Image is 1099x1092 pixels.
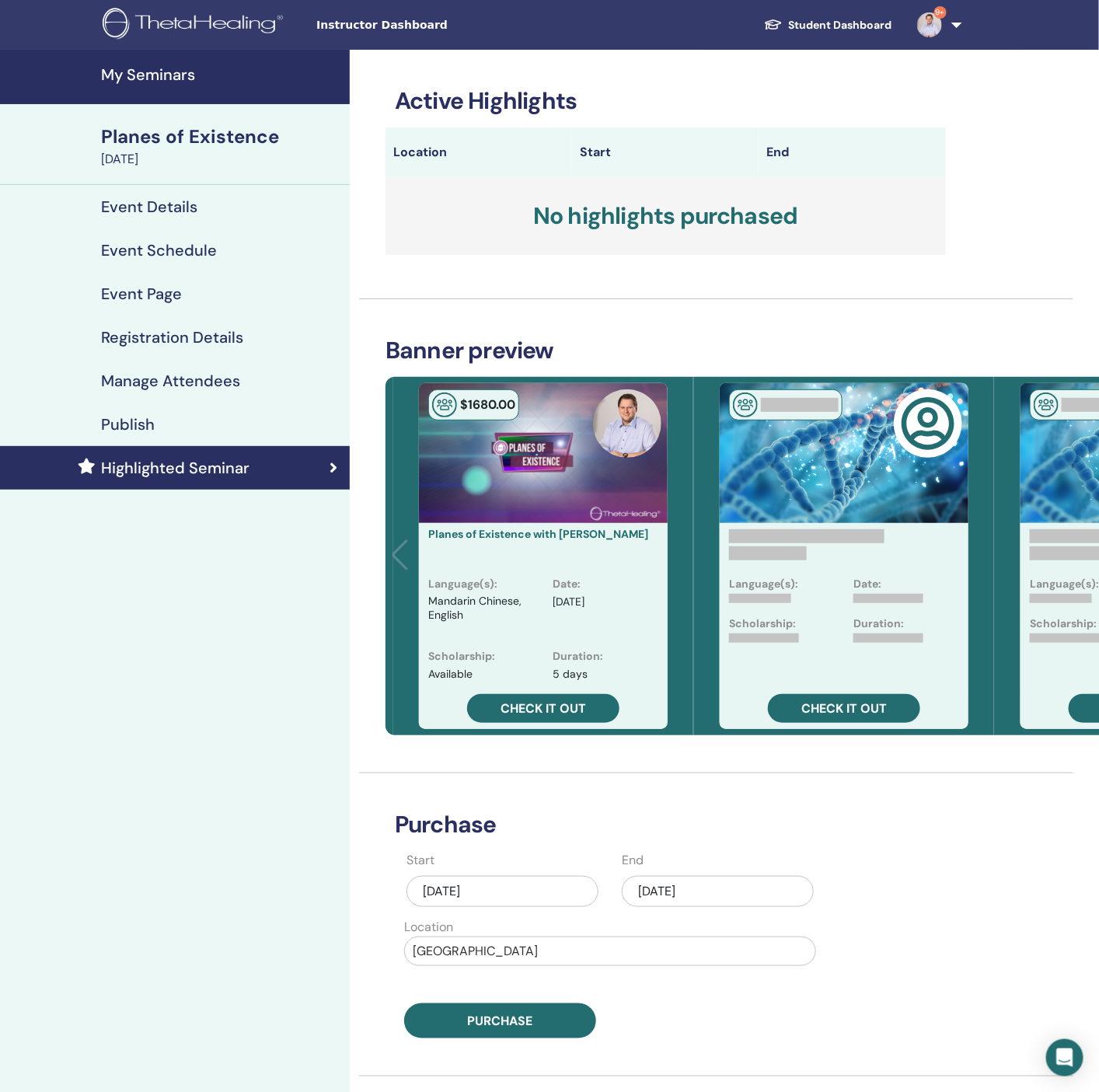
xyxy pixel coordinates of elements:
p: Date: [853,576,881,592]
p: Scholarship: [1030,616,1097,632]
span: Check it out [801,700,887,717]
div: Planes of Existence [101,124,340,150]
img: In-Person Seminar [733,392,758,417]
th: Start [572,127,759,177]
div: [DATE] [101,150,340,169]
label: Start [406,851,434,870]
p: Language(s): [729,576,798,592]
h3: Active Highlights [386,87,946,115]
h4: Highlighted Seminar [101,459,249,477]
span: 9+ [934,6,947,19]
h4: Event Page [101,284,182,303]
p: Mandarin Chinese, English [428,594,534,636]
img: graduation-cap-white.svg [764,18,783,31]
h4: Event Schedule [101,241,217,260]
span: Instructor Dashboard [316,17,549,33]
h3: No highlights purchased [386,177,946,255]
span: Check it out [501,700,586,717]
img: default.jpg [593,389,661,458]
p: Language(s) : [428,576,497,592]
img: logo.png [103,8,288,43]
div: [DATE] [406,876,598,907]
label: End [622,851,644,870]
h4: Registration Details [101,328,243,347]
p: Scholarship : [428,648,495,665]
span: $ 1680 .00 [460,396,515,413]
th: Location [386,127,572,177]
h4: My Seminars [101,65,340,84]
h4: Publish [101,415,155,434]
p: 5 days [553,666,588,682]
p: Duration: [853,616,904,632]
label: Location [404,918,453,937]
img: In-Person Seminar [1034,392,1059,417]
span: Purchase [468,1013,533,1029]
p: Scholarship: [729,616,796,632]
div: [DATE] [622,876,814,907]
h3: Purchase [386,811,946,839]
img: default.jpg [917,12,942,37]
th: End [759,127,945,177]
a: Planes of Existence with [PERSON_NAME] [428,527,648,541]
a: Student Dashboard [752,11,905,40]
p: Date : [553,576,581,592]
a: Planes of Existence[DATE] [92,124,350,169]
a: Check it out [467,694,619,723]
p: [DATE] [553,594,584,610]
h4: Event Details [101,197,197,216]
a: Check it out [768,694,920,723]
h4: Manage Attendees [101,372,240,390]
p: Language(s): [1030,576,1099,592]
p: Duration : [553,648,603,665]
img: user-circle-regular.svg [901,396,955,451]
button: Purchase [404,1003,596,1038]
div: Open Intercom Messenger [1046,1039,1083,1076]
p: Available [428,666,473,682]
img: In-Person Seminar [432,392,457,417]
